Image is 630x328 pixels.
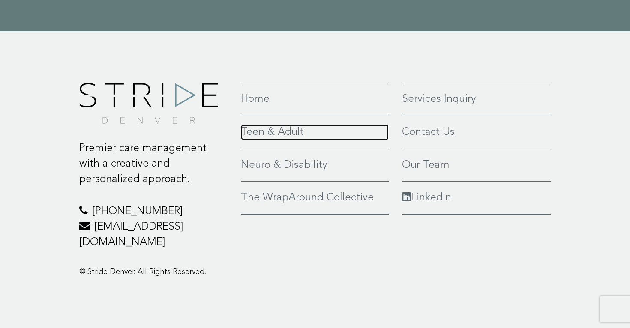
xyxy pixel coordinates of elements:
[241,92,389,107] a: Home
[402,92,551,107] a: Services Inquiry
[241,158,389,173] a: Neuro & Disability
[79,204,228,250] p: [PHONE_NUMBER] [EMAIL_ADDRESS][DOMAIN_NAME]
[402,125,551,140] a: Contact Us
[241,125,389,140] a: Teen & Adult
[402,158,551,173] a: Our Team
[79,268,206,276] span: © Stride Denver. All Rights Reserved.
[402,190,551,206] a: LinkedIn
[79,83,218,124] img: footer-logo.png
[241,190,389,206] a: The WrapAround Collective
[79,141,228,187] p: Premier care management with a creative and personalized approach.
